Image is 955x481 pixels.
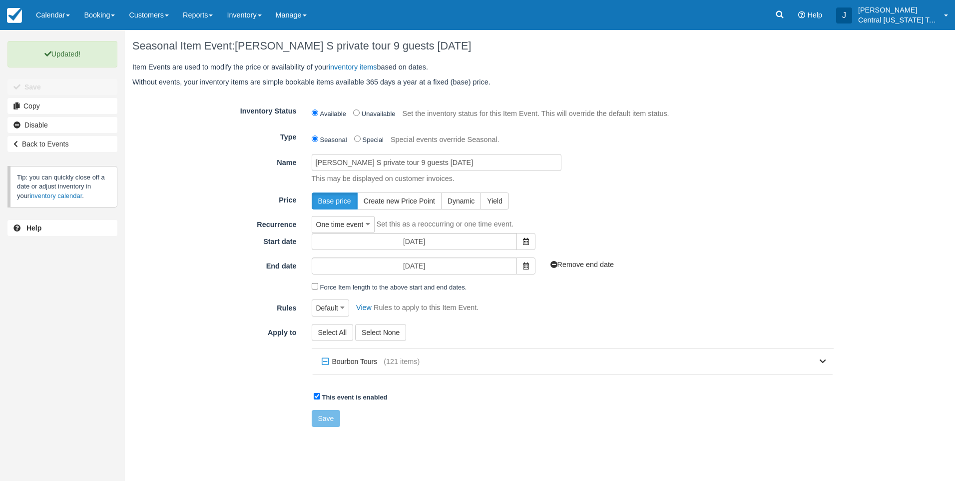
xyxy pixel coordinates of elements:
button: Save [7,79,117,95]
span: Yield [487,197,502,205]
img: checkfront-main-nav-mini-logo.png [7,8,22,23]
p: Tip: you can quickly close off a date or adjust inventory in your . [7,166,117,207]
p: Without events, your inventory items are simple bookable items available 365 days a year at a fix... [132,77,834,87]
label: Inventory Status [125,102,304,116]
div: J [836,7,852,23]
label: Bourbon Tours [319,354,384,369]
p: Set this as a reoccurring or one time event. [377,219,513,229]
label: Seasonal [320,136,347,143]
p: Set the inventory status for this Item Event. This will override the default item status. [403,106,669,122]
a: inventory calendar [29,192,82,199]
label: Special [363,136,384,143]
a: inventory items [329,63,377,71]
i: Help [798,11,805,18]
label: End date [125,257,304,271]
span: Create new Price Point [364,197,435,205]
p: This may be displayed on customer invoices. [304,173,834,184]
p: Central [US_STATE] Tours [858,15,938,25]
button: Select None [355,324,406,341]
button: Save [312,410,341,427]
p: Rules to apply to this Item Event. [374,302,478,313]
label: Start date [125,233,304,247]
label: Name [125,154,304,168]
h1: Seasonal Item Event: [132,40,834,52]
a: Disable [7,117,117,133]
span: (121 items) [384,356,420,367]
p: Updated! [7,41,117,67]
span: [PERSON_NAME] S private tour 9 guests [DATE] [235,39,471,52]
span: Dynamic [448,197,475,205]
a: Back to Events [7,136,117,152]
p: [PERSON_NAME] [858,5,938,15]
span: Help [807,11,822,19]
label: Recurrence [125,216,304,230]
a: Copy [7,98,117,114]
p: Special events override Seasonal. [391,132,499,148]
label: Force Item length to the above start and end dates. [320,283,467,291]
strong: This event is enabled [322,393,388,401]
button: Dynamic [441,192,481,209]
p: Item Events are used to modify the price or availability of your based on dates. [132,62,834,72]
button: Base price [312,192,358,209]
a: Help [7,220,117,236]
b: Help [26,224,41,232]
b: Save [24,83,41,91]
button: Default [312,299,350,316]
label: Price [125,191,304,205]
label: Available [320,110,346,117]
button: One time event [312,216,375,233]
button: Yield [480,192,509,209]
label: Rules [125,299,304,313]
label: Apply to [125,324,304,338]
a: Remove end date [550,260,614,268]
span: Base price [318,197,351,205]
label: Type [125,128,304,142]
button: Create new Price Point [357,192,442,209]
a: View [351,303,372,311]
span: Default [316,303,338,313]
label: Unavailable [362,110,396,117]
span: One time event [316,219,364,229]
button: Select All [312,324,354,341]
